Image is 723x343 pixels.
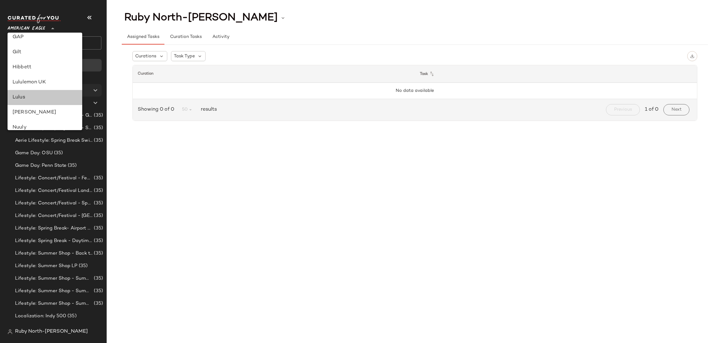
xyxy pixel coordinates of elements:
span: (35) [93,200,103,207]
span: (35) [93,250,103,257]
span: Lifestyle: Concert/Festival Landing Page [15,187,93,194]
span: (35) [93,300,103,307]
span: American Eagle [8,21,45,33]
span: (35) [93,275,103,282]
span: (35) [93,288,103,295]
span: (35) [67,325,77,332]
div: Gilt [13,49,77,56]
span: (35) [78,262,88,270]
span: Ruby North-[PERSON_NAME] [124,12,278,24]
img: cfy_white_logo.C9jOOHJF.svg [8,14,61,23]
span: Activity [212,34,229,40]
img: svg%3e [8,329,13,334]
div: GAP [13,34,77,41]
div: Lulus [13,94,77,101]
span: (35) [93,225,103,232]
span: (35) [93,175,103,182]
span: Aerie Lifestyle: Spring Break Swimsuits Landing Page [15,137,93,144]
div: Lululemon UK [13,79,77,86]
img: svg%3e [690,54,694,58]
div: undefined-list [8,33,82,130]
span: Localization: Jazz Fest [15,325,67,332]
div: Nuuly [13,124,77,131]
span: Lifestyle: Summer Shop - Back to School Essentials [15,250,93,257]
span: Lifestyle: Spring Break - Daytime Casual [15,237,93,245]
span: Next [671,107,682,112]
span: Lifestyle: Summer Shop LP [15,262,78,270]
span: (35) [67,162,77,169]
span: Lifestyle: Concert/Festival - Sporty [15,200,93,207]
span: Lifestyle: Summer Shop - Summer Internship [15,288,93,295]
span: (35) [93,187,103,194]
span: (35) [93,137,103,144]
th: Task [415,65,697,83]
span: (35) [93,112,103,119]
span: Task Type [174,53,195,60]
span: Showing 0 of 0 [138,106,177,113]
span: Game Day: Penn State [15,162,67,169]
button: Next [663,104,689,115]
span: 1 of 0 [645,106,658,113]
div: [PERSON_NAME] [13,109,77,116]
span: Curations [135,53,156,60]
span: Assigned Tasks [127,34,159,40]
span: Lifestyle: Summer Shop - Summer Abroad [15,275,93,282]
th: Curation [133,65,415,83]
span: Lifestyle: Spring Break- Airport Style [15,225,93,232]
span: Ruby North-[PERSON_NAME] [15,328,88,335]
span: Game Day: OSU [15,150,53,157]
span: (35) [93,237,103,245]
span: (35) [93,124,103,132]
span: (35) [66,313,77,320]
div: Hibbett [13,64,77,71]
span: Lifestyle: Concert/Festival - Femme [15,175,93,182]
span: (35) [93,212,103,219]
span: Localization: Indy 500 [15,313,66,320]
span: Lifestyle: Concert/Festival - [GEOGRAPHIC_DATA] [15,212,93,219]
td: No data available [133,83,697,99]
span: Curation Tasks [169,34,201,40]
span: results [198,106,217,113]
span: (35) [53,150,63,157]
span: Lifestyle: Summer Shop - Summer Study Sessions [15,300,93,307]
